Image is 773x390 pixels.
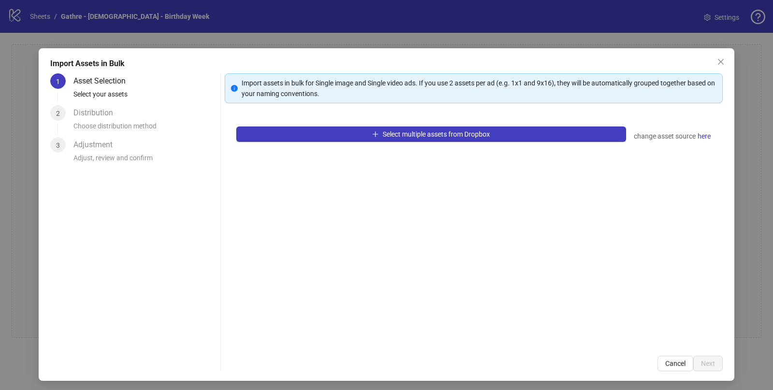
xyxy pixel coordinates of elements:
[73,105,121,121] div: Distribution
[73,153,216,169] div: Adjust, review and confirm
[73,137,120,153] div: Adjustment
[242,78,716,99] div: Import assets in bulk for Single image and Single video ads. If you use 2 assets per ad (e.g. 1x1...
[50,58,723,70] div: Import Assets in Bulk
[73,89,216,105] div: Select your assets
[713,54,729,70] button: Close
[236,126,626,142] button: Select multiple assets from Dropbox
[231,85,238,92] span: info-circle
[698,131,711,141] span: here
[665,360,686,367] span: Cancel
[634,130,711,142] div: change asset source
[56,78,60,85] span: 1
[693,356,723,371] button: Next
[697,130,711,142] a: here
[73,121,216,137] div: Choose distribution method
[658,356,693,371] button: Cancel
[372,131,379,138] span: plus
[56,110,60,117] span: 2
[56,141,60,149] span: 3
[383,130,490,138] span: Select multiple assets from Dropbox
[73,73,133,89] div: Asset Selection
[717,58,725,66] span: close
